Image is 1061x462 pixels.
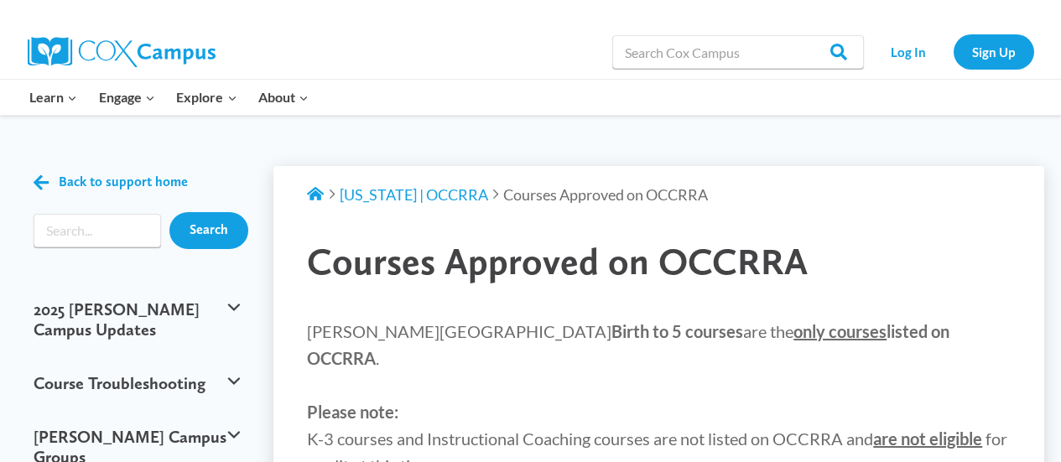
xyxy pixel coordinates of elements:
span: only courses [793,321,887,341]
nav: Secondary Navigation [872,34,1034,69]
span: Engage [99,86,155,108]
input: Search [169,212,248,249]
input: Search input [34,214,161,247]
input: Search Cox Campus [612,35,864,69]
img: Cox Campus [28,37,216,67]
button: 2025 [PERSON_NAME] Campus Updates [25,283,248,356]
span: About [258,86,309,108]
span: Learn [29,86,77,108]
a: Support Home [307,185,324,204]
a: [US_STATE] | OCCRRA [340,185,488,204]
a: Log In [872,34,945,69]
span: Courses Approved on OCCRRA [307,239,808,283]
span: Back to support home [59,174,188,190]
span: Courses Approved on OCCRRA [503,185,708,204]
nav: Primary Navigation [19,80,320,115]
a: Sign Up [954,34,1034,69]
strong: are not eligible [873,428,982,449]
form: Search form [34,214,161,247]
strong: Birth to 5 courses [611,321,743,341]
span: Explore [176,86,237,108]
a: Back to support home [34,170,188,195]
strong: Please note: [307,402,398,422]
button: Course Troubleshooting [25,356,248,410]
